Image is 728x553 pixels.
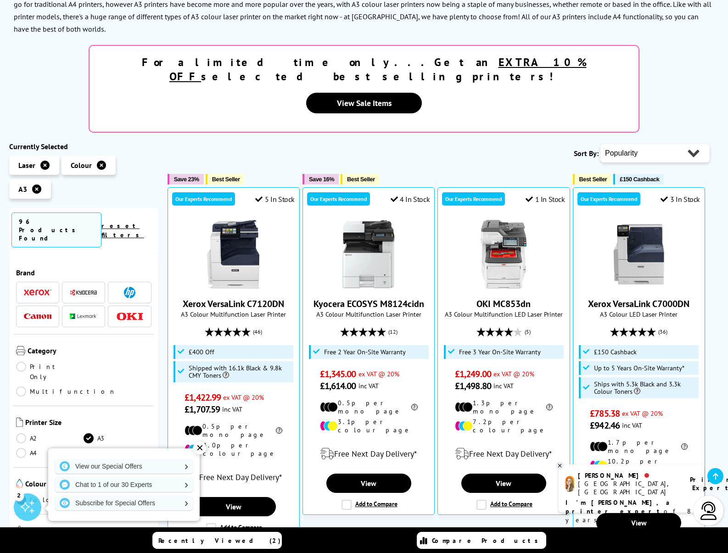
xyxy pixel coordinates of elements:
[152,532,282,549] a: Recently Viewed (2)
[442,192,505,206] div: Our Experts Recommend
[18,184,27,194] span: A3
[455,368,491,380] span: £1,249.00
[16,362,84,382] a: Print Only
[24,287,51,298] a: Xerox
[320,368,356,380] span: £1,345.00
[25,418,151,429] span: Printer Size
[185,422,282,439] li: 0.5p per mono page
[71,161,92,170] span: Colour
[358,369,399,378] span: ex VAT @ 20%
[493,369,534,378] span: ex VAT @ 20%
[183,298,284,310] a: Xerox VersaLink C7120DN
[493,381,514,390] span: inc VAT
[391,195,430,204] div: 4 In Stock
[577,192,640,206] div: Our Experts Recommend
[18,161,35,170] span: Laser
[142,55,587,84] strong: For a limited time only...Get an selected best selling printers!
[307,192,370,206] div: Our Experts Recommend
[9,142,158,151] div: Currently Selected
[417,532,546,549] a: Compare Products
[526,195,565,204] div: 1 In Stock
[189,364,291,379] span: Shipped with 16.1k Black & 9.8k CMY Toners
[116,313,144,320] img: OKI
[590,419,620,431] span: £942.46
[314,298,424,310] a: Kyocera ECOSYS M8124cidn
[578,480,678,496] div: [GEOGRAPHIC_DATA], [GEOGRAPHIC_DATA]
[605,281,673,290] a: Xerox VersaLink C7000DN
[306,93,422,113] a: View Sale Items
[55,477,193,492] a: Chat to 1 of our 30 Experts
[476,298,531,310] a: OKI MC853dn
[199,220,268,289] img: Xerox VersaLink C7120DN
[101,222,144,239] a: reset filters
[613,174,664,184] button: £150 Cashback
[32,526,151,538] span: Technology
[573,174,612,184] button: Best Seller
[661,195,700,204] div: 3 In Stock
[476,500,532,510] label: Add to Compare
[70,287,97,298] a: Kyocera
[11,212,101,247] span: 96 Products Found
[185,391,221,403] span: £1,422.99
[326,474,411,493] a: View
[24,311,51,322] a: Canon
[199,281,268,290] a: Xerox VersaLink C7120DN
[308,441,430,467] div: modal_delivery
[16,433,84,443] a: A2
[566,498,697,542] p: of 8 years! Leave me a message and I'll respond ASAP
[574,149,599,158] span: Sort By:
[594,348,637,356] span: £150 Cashback
[590,438,688,455] li: 1.7p per mono page
[442,310,565,318] span: A3 Colour Multifunction LED Laser Printer
[388,323,398,341] span: (12)
[309,176,334,183] span: Save 16%
[185,441,282,458] li: 4.0p per colour page
[594,364,684,372] span: Up to 5 Years On-Site Warranty*
[442,441,565,467] div: modal_delivery
[174,176,199,183] span: Save 23%
[16,526,29,536] img: Technology
[255,195,295,204] div: 5 In Stock
[24,313,51,319] img: Canon
[432,536,543,545] span: Compare Products
[212,176,240,183] span: Best Seller
[525,323,531,341] span: (5)
[590,408,620,419] span: £785.38
[590,457,688,474] li: 10.2p per colour page
[222,405,242,413] span: inc VAT
[358,381,379,390] span: inc VAT
[16,346,25,355] img: Category
[70,311,97,322] a: Lexmark
[206,174,245,184] button: Best Seller
[302,174,339,184] button: Save 16%
[189,348,214,356] span: £400 Off
[16,479,23,488] img: Colour or Mono
[320,399,418,415] li: 0.5p per mono page
[223,393,264,402] span: ex VAT @ 20%
[14,490,24,500] div: 2
[588,298,689,310] a: Xerox VersaLink C7000DN
[55,459,193,474] a: View our Special Offers
[191,497,276,516] a: View
[70,289,97,296] img: Kyocera
[320,380,356,392] span: £1,614.00
[28,346,151,357] span: Category
[347,176,375,183] span: Best Seller
[124,287,135,298] img: HP
[594,380,696,395] span: Ships with 5.3k Black and 3.3k Colour Toners
[622,421,642,430] span: inc VAT
[320,418,418,434] li: 3.1p per colour page
[173,310,295,318] span: A3 Colour Multifunction Laser Printer
[55,496,193,510] a: Subscribe for Special Offers
[605,220,673,289] img: Xerox VersaLink C7000DN
[253,323,262,341] span: (46)
[342,500,398,510] label: Add to Compare
[206,523,262,533] label: Add to Compare
[566,498,672,515] b: I'm [PERSON_NAME], a printer expert
[469,220,538,289] img: OKI MC853dn
[455,418,553,434] li: 7.2p per colour page
[469,281,538,290] a: OKI MC853dn
[459,348,541,356] span: Free 3 Year On-Site Warranty
[308,310,430,318] span: A3 Colour Multifunction Laser Printer
[172,192,235,206] div: Our Experts Recommend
